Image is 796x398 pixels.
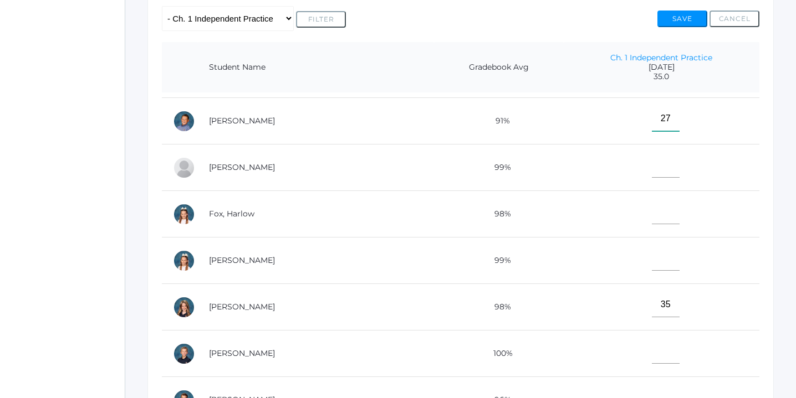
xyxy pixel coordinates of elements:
[434,42,564,93] th: Gradebook Avg
[209,302,275,312] a: [PERSON_NAME]
[610,53,712,63] a: Ch. 1 Independent Practice
[296,11,346,28] button: Filter
[173,110,195,132] div: Bennett Burgh
[434,144,564,191] td: 99%
[209,209,254,219] a: Fox, Harlow
[434,98,564,144] td: 91%
[434,330,564,377] td: 100%
[657,11,707,27] button: Save
[173,296,195,318] div: Ava Frieder
[575,72,748,81] span: 35.0
[434,237,564,284] td: 99%
[434,191,564,237] td: 98%
[209,162,275,172] a: [PERSON_NAME]
[575,63,748,72] span: [DATE]
[173,250,195,272] div: Violet Fox
[209,348,275,358] a: [PERSON_NAME]
[173,203,195,225] div: Harlow Fox
[209,116,275,126] a: [PERSON_NAME]
[173,157,195,179] div: Ezekiel Dinwiddie
[198,42,434,93] th: Student Name
[710,11,759,27] button: Cancel
[209,255,275,265] a: [PERSON_NAME]
[434,284,564,330] td: 98%
[173,343,195,365] div: Lukas Gregg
